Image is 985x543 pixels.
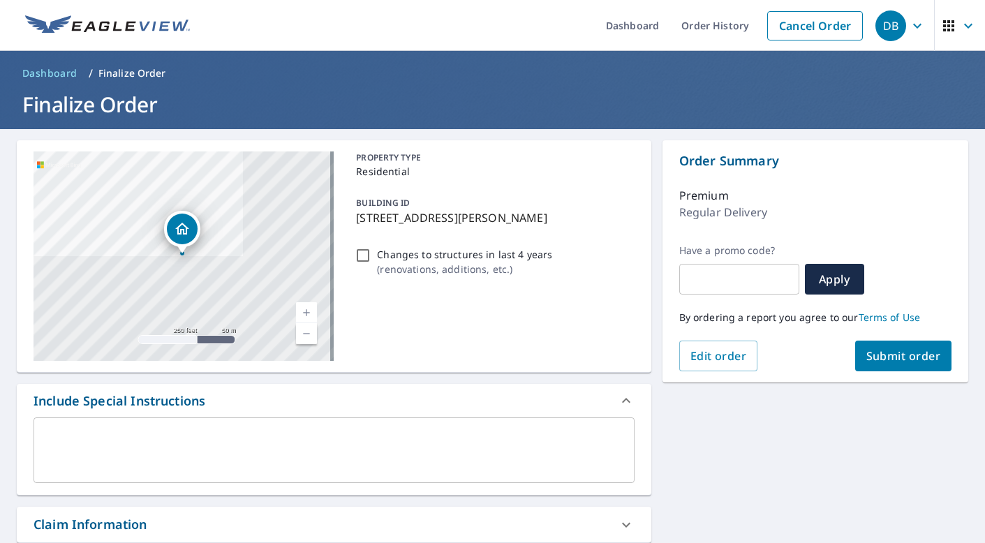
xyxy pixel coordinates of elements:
a: Current Level 17, Zoom Out [296,323,317,344]
label: Have a promo code? [679,244,799,257]
div: DB [875,10,906,41]
p: Finalize Order [98,66,166,80]
p: Changes to structures in last 4 years [377,247,552,262]
p: BUILDING ID [356,197,410,209]
h1: Finalize Order [17,90,968,119]
div: Dropped pin, building 1, Residential property, 17 Fall Brooke Rd Newark, DE 19711 [164,211,200,254]
button: Apply [805,264,864,295]
li: / [89,65,93,82]
a: Dashboard [17,62,83,84]
p: ( renovations, additions, etc. ) [377,262,552,276]
img: EV Logo [25,15,190,36]
nav: breadcrumb [17,62,968,84]
div: Include Special Instructions [34,392,205,410]
p: Regular Delivery [679,204,767,221]
div: Include Special Instructions [17,384,651,417]
p: [STREET_ADDRESS][PERSON_NAME] [356,209,628,226]
span: Apply [816,271,853,287]
a: Terms of Use [859,311,921,324]
button: Submit order [855,341,952,371]
span: Edit order [690,348,747,364]
span: Submit order [866,348,941,364]
a: Cancel Order [767,11,863,40]
p: Premium [679,187,729,204]
p: Order Summary [679,151,951,170]
p: PROPERTY TYPE [356,151,628,164]
button: Edit order [679,341,758,371]
p: By ordering a report you agree to our [679,311,951,324]
p: Residential [356,164,628,179]
a: Current Level 17, Zoom In [296,302,317,323]
div: Claim Information [17,507,651,542]
span: Dashboard [22,66,77,80]
div: Claim Information [34,515,147,534]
